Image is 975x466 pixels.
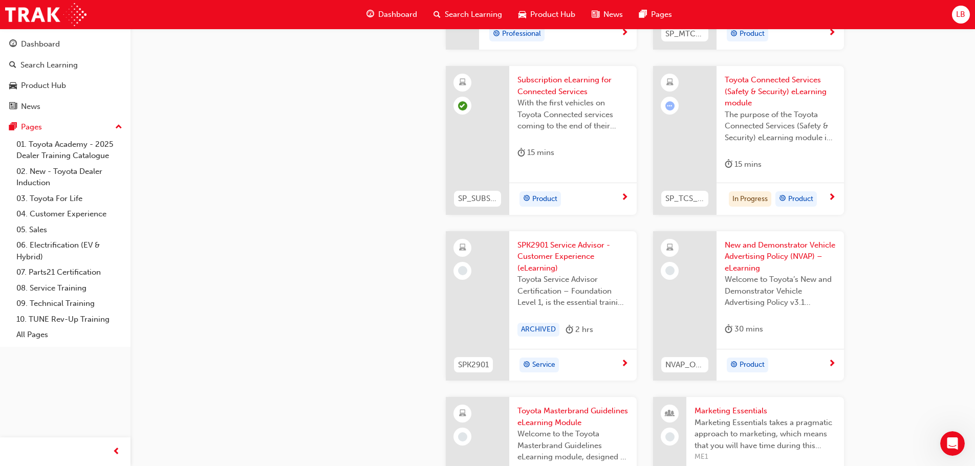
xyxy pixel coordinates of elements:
span: search-icon [9,61,16,70]
a: 10. TUNE Rev-Up Training [12,312,126,327]
span: SPK2901 [458,359,489,371]
span: target-icon [523,192,530,206]
img: Trak [5,3,86,26]
iframe: Intercom live chat [940,431,965,456]
span: learningResourceType_ELEARNING-icon [666,76,674,90]
span: learningRecordVerb_NONE-icon [665,432,675,441]
span: news-icon [592,8,599,21]
a: Product Hub [4,76,126,95]
span: next-icon [828,193,836,203]
div: Search Learning [20,59,78,71]
div: 15 mins [725,158,762,171]
span: pages-icon [9,123,17,132]
span: guage-icon [9,40,17,49]
span: SP_TCS_CON1020_VD [665,193,704,205]
span: target-icon [779,192,786,206]
span: NVAP_ONLINE [665,359,704,371]
a: All Pages [12,327,126,343]
a: car-iconProduct Hub [510,4,583,25]
a: 07. Parts21 Certification [12,264,126,280]
span: next-icon [621,193,629,203]
span: Marketing Essentials takes a pragmatic approach to marketing, which means that you will have time... [695,417,836,452]
a: 04. Customer Experience [12,206,126,222]
span: next-icon [621,360,629,369]
span: Search Learning [445,9,502,20]
span: Service [532,359,555,371]
span: pages-icon [639,8,647,21]
span: guage-icon [366,8,374,21]
span: Professional [502,28,541,40]
a: News [4,97,126,116]
a: 06. Electrification (EV & Hybrid) [12,237,126,264]
div: News [21,101,40,113]
span: learningRecordVerb_PASS-icon [458,101,467,110]
span: LB [956,9,965,20]
span: next-icon [621,29,629,38]
a: SP_SUBSCON0823_ELSubscription eLearning for Connected ServicesWith the first vehicles on Toyota C... [446,66,637,215]
span: SP_MTC_NM0921_EL [665,28,704,40]
span: Toyota Connected Services (Safety & Security) eLearning module [725,74,836,109]
span: Welcome to the Toyota Masterbrand Guidelines eLearning module, designed to enhance your knowledge... [517,428,629,463]
div: ARCHIVED [517,323,559,337]
span: learningRecordVerb_ATTEMPT-icon [665,101,675,110]
a: news-iconNews [583,4,631,25]
button: LB [952,6,970,24]
button: Pages [4,118,126,137]
span: The purpose of the Toyota Connected Services (Safety & Security) eLearning module is to provide a... [725,109,836,144]
span: News [603,9,623,20]
span: car-icon [9,81,17,91]
a: search-iconSearch Learning [425,4,510,25]
span: learningResourceType_ELEARNING-icon [666,241,674,255]
span: target-icon [730,28,738,41]
a: NVAP_ONLINENew and Demonstrator Vehicle Advertising Policy (NVAP) – eLearningWelcome to Toyota’s ... [653,231,844,381]
span: search-icon [434,8,441,21]
span: next-icon [828,29,836,38]
span: Welcome to Toyota’s New and Demonstrator Vehicle Advertising Policy v3.1 eLearning module, design... [725,274,836,308]
button: DashboardSearch LearningProduct HubNews [4,33,126,118]
span: Product Hub [530,9,575,20]
span: next-icon [828,360,836,369]
span: people-icon [666,407,674,420]
a: 01. Toyota Academy - 2025 Dealer Training Catalogue [12,137,126,164]
a: Search Learning [4,56,126,75]
span: Dashboard [378,9,417,20]
span: SP_SUBSCON0823_EL [458,193,497,205]
div: Dashboard [21,38,60,50]
span: news-icon [9,102,17,112]
span: Product [788,193,813,205]
div: In Progress [729,191,771,207]
span: learningRecordVerb_NONE-icon [665,266,675,275]
span: Marketing Essentials [695,405,836,417]
span: Toyota Masterbrand Guidelines eLearning Module [517,405,629,428]
span: duration-icon [517,146,525,159]
a: 08. Service Training [12,280,126,296]
span: Toyota Service Advisor Certification – Foundation Level 1, is the essential training course for a... [517,274,629,308]
span: learningRecordVerb_NONE-icon [458,266,467,275]
a: pages-iconPages [631,4,680,25]
div: Pages [21,121,42,133]
span: learningResourceType_ELEARNING-icon [459,76,466,90]
a: 09. Technical Training [12,296,126,312]
a: guage-iconDashboard [358,4,425,25]
div: 15 mins [517,146,554,159]
span: up-icon [115,121,122,134]
span: duration-icon [566,323,573,336]
a: SPK2901SPK2901 Service Advisor - Customer Experience (eLearning)Toyota Service Advisor Certificat... [446,231,637,381]
span: New and Demonstrator Vehicle Advertising Policy (NVAP) – eLearning [725,239,836,274]
span: car-icon [518,8,526,21]
span: Product [740,28,765,40]
div: Product Hub [21,80,66,92]
span: learningRecordVerb_NONE-icon [458,432,467,441]
a: SP_TCS_CON1020_VDToyota Connected Services (Safety & Security) eLearning moduleThe purpose of the... [653,66,844,215]
div: 30 mins [725,323,763,336]
a: Dashboard [4,35,126,54]
span: Subscription eLearning for Connected Services [517,74,629,97]
div: 2 hrs [566,323,593,337]
span: learningResourceType_ELEARNING-icon [459,407,466,420]
span: Pages [651,9,672,20]
a: 02. New - Toyota Dealer Induction [12,164,126,191]
span: duration-icon [725,323,732,336]
a: 03. Toyota For Life [12,191,126,207]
